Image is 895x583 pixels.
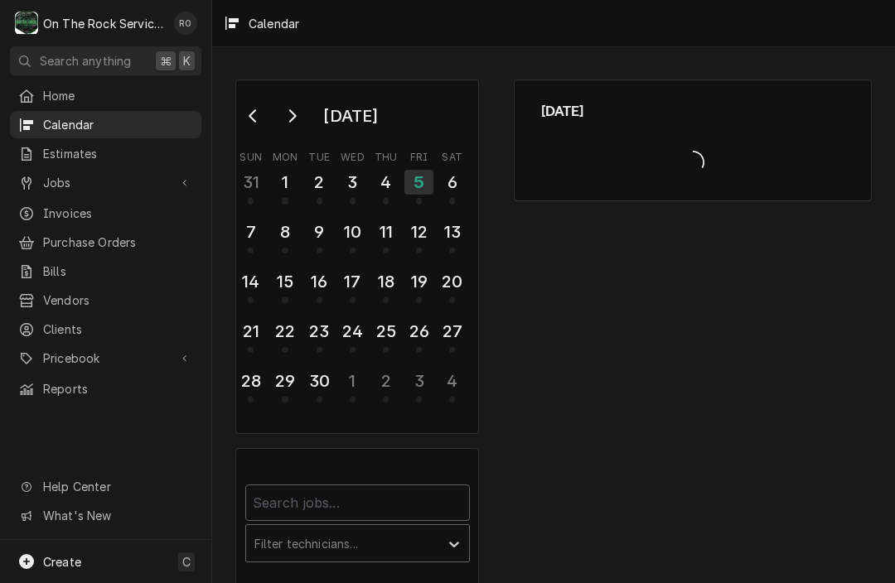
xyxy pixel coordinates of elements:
[439,170,465,195] div: 6
[43,320,193,338] span: Clients
[43,205,193,222] span: Invoices
[340,369,365,393] div: 1
[373,319,399,344] div: 25
[272,369,298,393] div: 29
[245,484,470,521] input: Search jobs...
[10,344,201,372] a: Go to Pricebook
[235,145,268,165] th: Sunday
[439,319,465,344] div: 27
[272,319,298,344] div: 22
[43,145,193,162] span: Estimates
[10,82,201,109] a: Home
[238,170,264,195] div: 31
[268,145,302,165] th: Monday
[10,111,201,138] a: Calendar
[43,478,191,495] span: Help Center
[43,555,81,569] span: Create
[340,219,365,244] div: 10
[238,319,264,344] div: 21
[336,145,369,165] th: Wednesday
[406,369,432,393] div: 3
[15,12,38,35] div: On The Rock Services's Avatar
[406,219,432,244] div: 12
[43,291,193,309] span: Vendors
[307,219,332,244] div: 9
[160,52,172,70] span: ⌘
[307,319,332,344] div: 23
[174,12,197,35] div: Rich Ortega's Avatar
[541,145,845,180] span: Loading...
[340,319,365,344] div: 24
[43,87,193,104] span: Home
[235,79,479,434] div: Calendar Day Picker
[10,258,201,285] a: Bills
[514,79,872,201] div: Calendar Calendar
[15,12,38,35] div: O
[403,145,436,165] th: Friday
[10,375,201,402] a: Reports
[373,170,399,195] div: 4
[10,287,201,314] a: Vendors
[174,12,197,35] div: RO
[10,502,201,529] a: Go to What's New
[10,473,201,500] a: Go to Help Center
[43,507,191,524] span: What's New
[439,219,465,244] div: 13
[436,145,469,165] th: Saturday
[43,263,193,280] span: Bills
[10,200,201,227] a: Invoices
[10,229,201,256] a: Purchase Orders
[43,234,193,251] span: Purchase Orders
[238,219,264,244] div: 7
[302,145,336,165] th: Tuesday
[317,102,384,130] div: [DATE]
[237,103,270,129] button: Go to previous month
[439,369,465,393] div: 4
[541,100,845,122] span: [DATE]
[307,170,332,195] div: 2
[238,369,264,393] div: 28
[373,219,399,244] div: 11
[272,219,298,244] div: 8
[182,553,191,571] span: C
[10,140,201,167] a: Estimates
[373,269,399,294] div: 18
[10,316,201,343] a: Clients
[307,269,332,294] div: 16
[10,46,201,75] button: Search anything⌘K
[245,470,470,580] div: Calendar Filters
[406,269,432,294] div: 19
[238,269,264,294] div: 14
[40,52,131,70] span: Search anything
[183,52,191,70] span: K
[370,145,403,165] th: Thursday
[406,319,432,344] div: 26
[275,103,308,129] button: Go to next month
[43,349,168,367] span: Pricebook
[43,380,193,397] span: Reports
[10,169,201,196] a: Go to Jobs
[43,15,165,32] div: On The Rock Services
[272,269,298,294] div: 15
[272,170,298,195] div: 1
[439,269,465,294] div: 20
[340,170,365,195] div: 3
[404,170,433,195] div: 5
[340,269,365,294] div: 17
[43,174,168,191] span: Jobs
[43,116,193,133] span: Calendar
[373,369,399,393] div: 2
[307,369,332,393] div: 30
